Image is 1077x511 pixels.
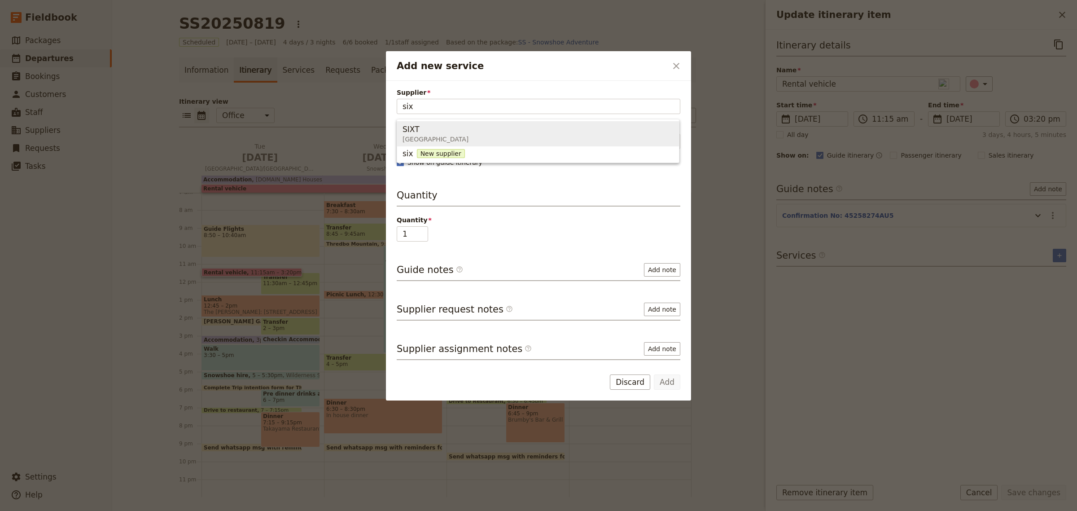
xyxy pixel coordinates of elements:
button: Add note [644,263,680,277]
input: Quantity [397,226,428,242]
span: ​ [506,305,513,316]
span: ​ [506,305,513,313]
span: ​ [456,266,463,273]
button: Add note [644,303,680,316]
span: ​ [525,345,532,356]
button: Add note [644,342,680,356]
span: [GEOGRAPHIC_DATA] [403,135,468,144]
span: SIXT [403,124,420,135]
span: ​ [456,266,463,277]
h3: Supplier assignment notes [397,342,532,356]
span: Quantity [397,216,680,225]
span: six [403,148,413,159]
button: Discard [610,374,650,390]
button: Close dialog [669,58,684,74]
button: Add [654,374,680,390]
button: six New supplier [397,146,679,161]
span: New supplier [417,149,465,158]
h2: Add new service [397,59,667,73]
span: Supplier [397,88,680,97]
input: Supplier [403,101,674,112]
button: SIXT[GEOGRAPHIC_DATA] [397,121,679,146]
span: ​ [525,345,532,352]
h3: Supplier request notes [397,303,513,316]
h3: Guide notes [397,263,463,277]
h3: Quantity [397,189,680,207]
